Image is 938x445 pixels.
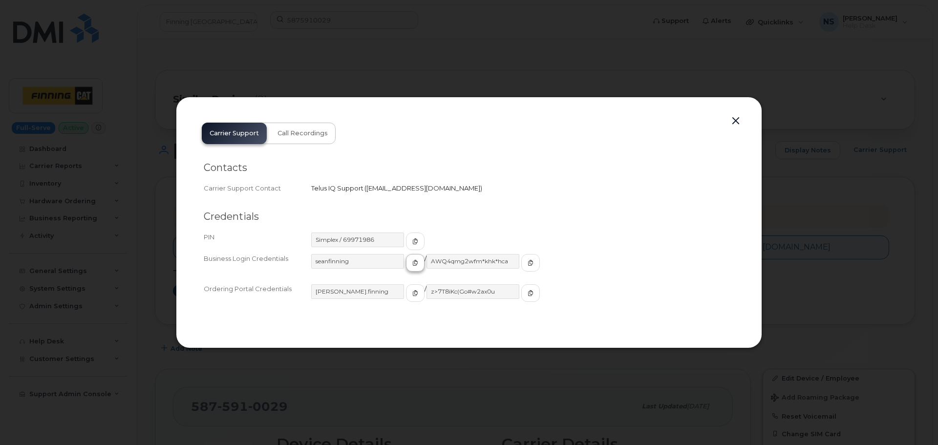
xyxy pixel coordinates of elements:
[204,284,311,311] div: Ordering Portal Credentials
[406,284,425,302] button: copy to clipboard
[406,254,425,272] button: copy to clipboard
[204,211,734,223] h2: Credentials
[406,233,425,250] button: copy to clipboard
[366,184,480,192] span: [EMAIL_ADDRESS][DOMAIN_NAME]
[311,184,363,192] span: Telus IQ Support
[204,162,734,174] h2: Contacts
[311,254,734,280] div: /
[204,233,311,250] div: PIN
[204,184,311,193] div: Carrier Support Contact
[277,129,328,137] span: Call Recordings
[521,254,540,272] button: copy to clipboard
[521,284,540,302] button: copy to clipboard
[204,254,311,280] div: Business Login Credentials
[311,284,734,311] div: /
